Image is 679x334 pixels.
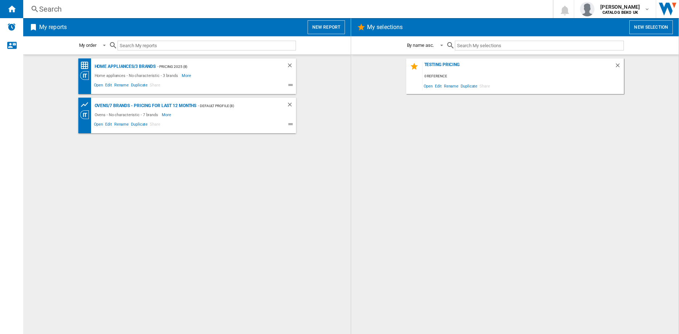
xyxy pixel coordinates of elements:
div: Ovens/7 brands - Pricing for last 12 months [93,101,197,110]
div: My order [79,42,96,48]
span: More [162,110,172,119]
div: Home appliances - No characteristic - 3 brands [93,71,182,80]
div: By name asc. [407,42,434,48]
div: Delete [287,62,296,71]
span: Edit [104,82,113,90]
span: Duplicate [460,81,478,91]
input: Search My reports [118,41,296,50]
h2: My reports [38,20,68,34]
div: 0 reference [423,72,624,81]
div: Price Matrix [80,61,93,70]
span: Rename [113,121,130,130]
span: Open [93,121,104,130]
h2: My selections [366,20,404,34]
img: alerts-logo.svg [7,23,16,31]
img: profile.jpg [580,2,594,16]
b: CATALOG BEKO UK [602,10,638,15]
div: Product prices grid [80,100,93,109]
button: New report [308,20,345,34]
div: - Default profile (8) [196,101,272,110]
span: Rename [113,82,130,90]
div: Category View [80,110,93,119]
span: Share [478,81,491,91]
span: Open [93,82,104,90]
div: Testing Pricing [423,62,614,72]
div: - Pricing 2025 (8) [156,62,272,71]
input: Search My selections [455,41,624,50]
div: Ovens - No characteristic - 7 brands [93,110,162,119]
span: More [182,71,192,80]
span: Duplicate [130,82,149,90]
span: Duplicate [130,121,149,130]
span: [PERSON_NAME] [600,3,640,11]
span: Share [149,121,161,130]
div: Category View [80,71,93,80]
div: Home appliances/3 brands [93,62,156,71]
span: Rename [443,81,460,91]
div: Delete [287,101,296,110]
span: Edit [104,121,113,130]
div: Delete [614,62,624,72]
span: Share [149,82,161,90]
div: Search [39,4,534,14]
button: New selection [629,20,673,34]
span: Edit [434,81,443,91]
span: Open [423,81,434,91]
